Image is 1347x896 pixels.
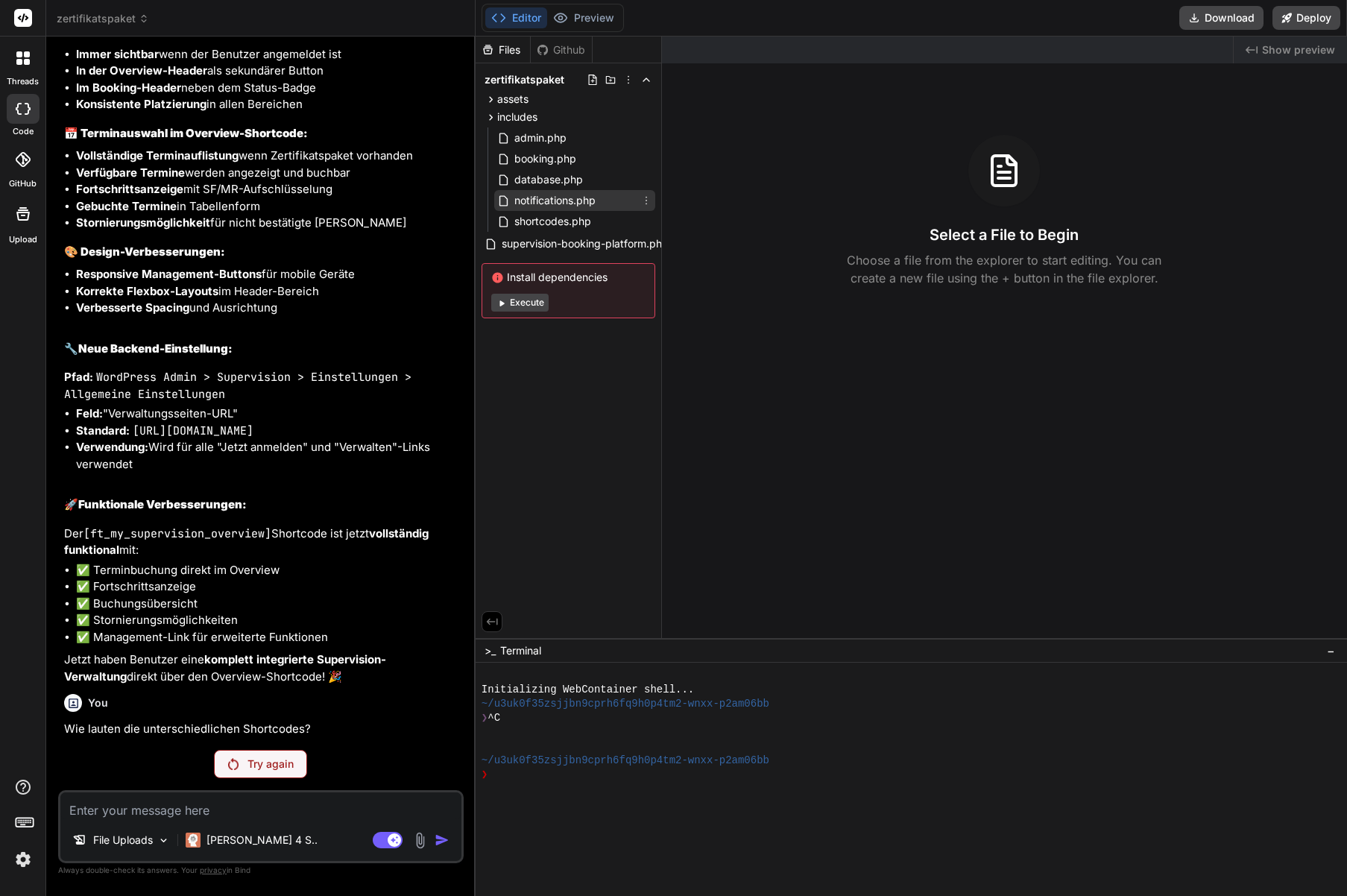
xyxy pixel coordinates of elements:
[482,768,488,782] span: ❯
[58,863,464,877] p: Always double-check its answers. Your in Bind
[485,7,547,28] button: Editor
[76,215,210,230] strong: Stornierungsmöglichkeit
[76,215,461,232] li: für nicht bestätigte [PERSON_NAME]
[76,562,461,579] li: ✅ Terminbuchung direkt im Overview
[491,294,549,312] button: Execute
[76,165,461,182] li: werden angezeigt und buchbar
[186,833,201,848] img: Claude 4 Sonnet
[76,629,461,646] li: ✅ Management-Link für erweiterte Funktionen
[64,652,386,684] strong: komplett integrierte Supervision-Verwaltung
[76,439,461,473] li: Wird für alle "Jetzt anmelden" und "Verwalten"-Links verwendet
[200,865,227,874] span: privacy
[7,75,39,88] label: threads
[76,181,461,198] li: mit SF/MR-Aufschlüsselung
[76,578,461,596] li: ✅ Fortschrittsanzeige
[76,47,159,61] strong: Immer sichtbar
[491,270,646,285] span: Install dependencies
[482,683,694,697] span: Initializing WebContainer shell...
[497,110,537,124] span: includes
[64,370,93,384] strong: Pfad:
[837,251,1171,287] p: Choose a file from the explorer to start editing. You can create a new file using the + button in...
[76,97,206,111] strong: Konsistente Platzierung
[1272,6,1340,30] button: Deploy
[547,7,620,28] button: Preview
[206,833,318,848] p: [PERSON_NAME] 4 S..
[76,300,461,317] li: und Ausrichtung
[476,42,530,57] div: Files
[485,643,496,658] span: >_
[1327,643,1335,658] span: −
[76,406,103,420] strong: Feld:
[76,182,183,196] strong: Fortschrittsanzeige
[78,497,247,511] strong: Funktionale Verbesserungen:
[9,177,37,190] label: GitHub
[500,235,670,253] span: supervision-booking-platform.php
[76,63,461,80] li: als sekundärer Button
[9,233,37,246] label: Upload
[76,199,177,213] strong: Gebuchte Termine
[76,267,262,281] strong: Responsive Management-Buttons
[76,80,461,97] li: neben dem Status-Badge
[76,406,461,423] li: "Verwaltungsseiten-URL"
[10,847,36,872] img: settings
[64,370,418,402] code: WordPress Admin > Supervision > Einstellungen > Allgemeine Einstellungen
[76,46,461,63] li: wenn der Benutzer angemeldet ist
[157,834,170,847] img: Pick Models
[64,652,461,685] p: Jetzt haben Benutzer eine direkt über den Overview-Shortcode! 🎉
[76,300,189,315] strong: Verbesserte Spacing
[513,212,593,230] span: shortcodes.php
[133,423,253,438] code: [URL][DOMAIN_NAME]
[76,284,218,298] strong: Korrekte Flexbox-Layouts
[76,612,461,629] li: ✅ Stornierungsmöglichkeiten
[76,96,461,113] li: in allen Bereichen
[93,833,153,848] p: File Uploads
[497,92,529,107] span: assets
[83,526,271,541] code: [ft_my_supervision_overview]
[76,148,461,165] li: wenn Zertifikatspaket vorhanden
[228,758,239,770] img: Retry
[485,72,564,87] span: zertifikatspaket
[64,721,461,738] p: Wie lauten die unterschiedlichen Shortcodes?
[1262,42,1335,57] span: Show preview
[930,224,1079,245] h3: Select a File to Begin
[76,63,207,78] strong: In der Overview-Header
[76,148,239,163] strong: Vollständige Terminauflistung
[513,171,584,189] span: database.php
[88,695,108,710] h6: You
[435,833,449,848] img: icon
[513,129,568,147] span: admin.php
[64,496,461,514] h2: 🚀
[57,11,149,26] span: zertifikatspaket
[500,643,541,658] span: Terminal
[64,244,225,259] strong: 🎨 Design-Verbesserungen:
[76,165,185,180] strong: Verfügbare Termine
[76,596,461,613] li: ✅ Buchungsübersicht
[1179,6,1264,30] button: Download
[76,283,461,300] li: im Header-Bereich
[78,341,233,356] strong: Neue Backend-Einstellung:
[76,423,130,438] strong: Standard:
[411,832,429,849] img: attachment
[13,125,34,138] label: code
[482,711,488,725] span: ❯
[247,757,294,772] p: Try again
[531,42,592,57] div: Github
[513,192,597,209] span: notifications.php
[76,440,148,454] strong: Verwendung:
[482,697,769,711] span: ~/u3uk0f35zsjjbn9cprh6fq9h0p4tm2-wnxx-p2am06bb
[64,526,461,559] p: Der Shortcode ist jetzt mit:
[1324,639,1338,663] button: −
[488,711,500,725] span: ^C
[76,81,181,95] strong: Im Booking-Header
[76,266,461,283] li: für mobile Geräte
[482,754,769,768] span: ~/u3uk0f35zsjjbn9cprh6fq9h0p4tm2-wnxx-p2am06bb
[64,126,308,140] strong: 📅 Terminauswahl im Overview-Shortcode:
[64,341,461,358] h2: 🔧
[76,198,461,215] li: in Tabellenform
[513,150,578,168] span: booking.php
